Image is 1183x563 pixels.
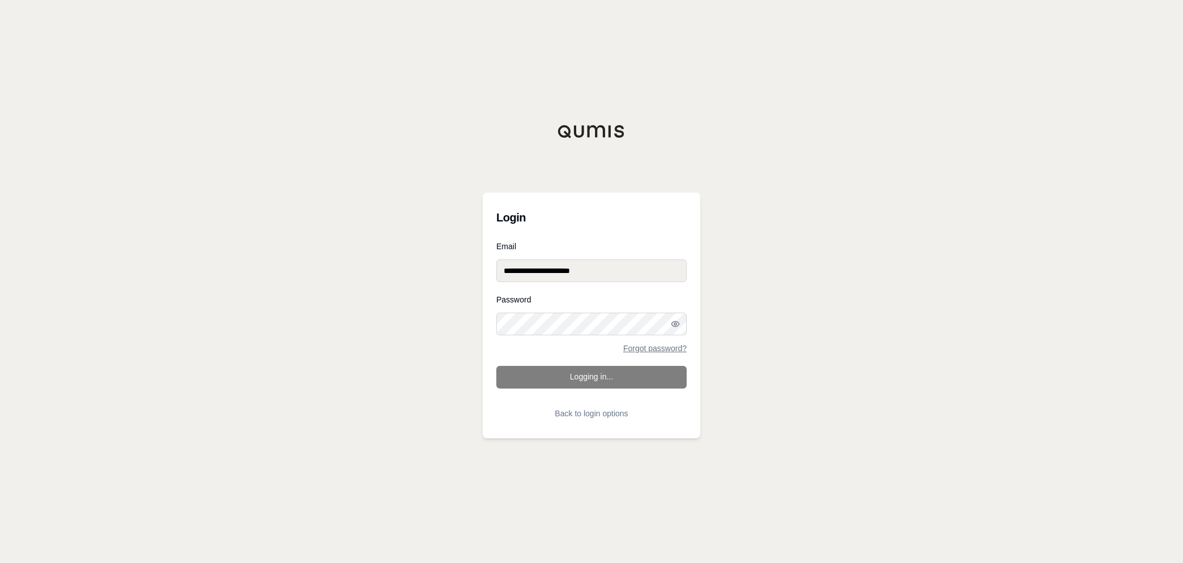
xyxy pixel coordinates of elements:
[623,344,687,352] a: Forgot password?
[496,242,687,250] label: Email
[558,125,625,138] img: Qumis
[496,206,687,229] h3: Login
[496,296,687,304] label: Password
[496,402,687,425] button: Back to login options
